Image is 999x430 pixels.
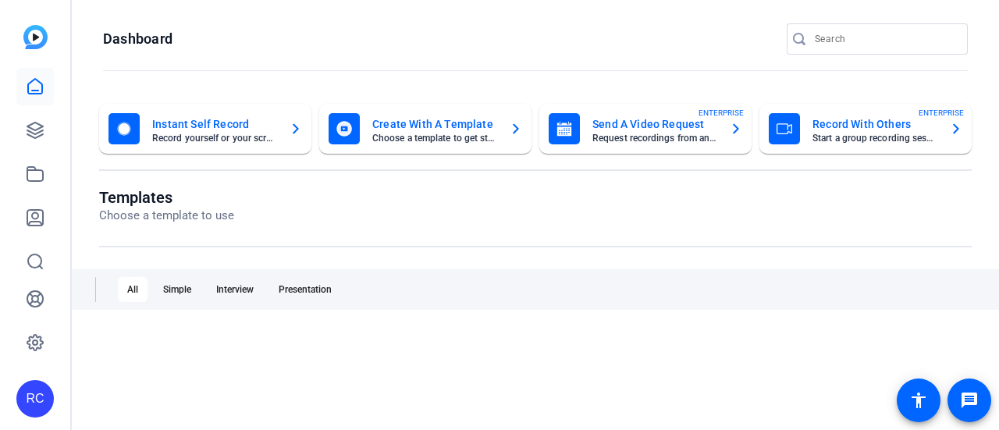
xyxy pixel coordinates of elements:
mat-card-subtitle: Request recordings from anyone, anywhere [592,133,717,143]
mat-card-subtitle: Start a group recording session [812,133,937,143]
mat-icon: message [960,391,979,410]
button: Send A Video RequestRequest recordings from anyone, anywhereENTERPRISE [539,104,752,154]
button: Create With A TemplateChoose a template to get started [319,104,531,154]
mat-icon: accessibility [909,391,928,410]
mat-card-title: Send A Video Request [592,115,717,133]
span: ENTERPRISE [919,107,964,119]
h1: Dashboard [103,30,172,48]
p: Choose a template to use [99,207,234,225]
div: Simple [154,277,201,302]
div: Presentation [269,277,341,302]
img: blue-gradient.svg [23,25,48,49]
mat-card-subtitle: Record yourself or your screen [152,133,277,143]
mat-card-subtitle: Choose a template to get started [372,133,497,143]
button: Instant Self RecordRecord yourself or your screen [99,104,311,154]
div: Interview [207,277,263,302]
mat-card-title: Create With A Template [372,115,497,133]
mat-card-title: Record With Others [812,115,937,133]
button: Record With OthersStart a group recording sessionENTERPRISE [759,104,972,154]
h1: Templates [99,188,234,207]
mat-card-title: Instant Self Record [152,115,277,133]
span: ENTERPRISE [699,107,744,119]
div: RC [16,380,54,418]
div: All [118,277,148,302]
input: Search [815,30,955,48]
